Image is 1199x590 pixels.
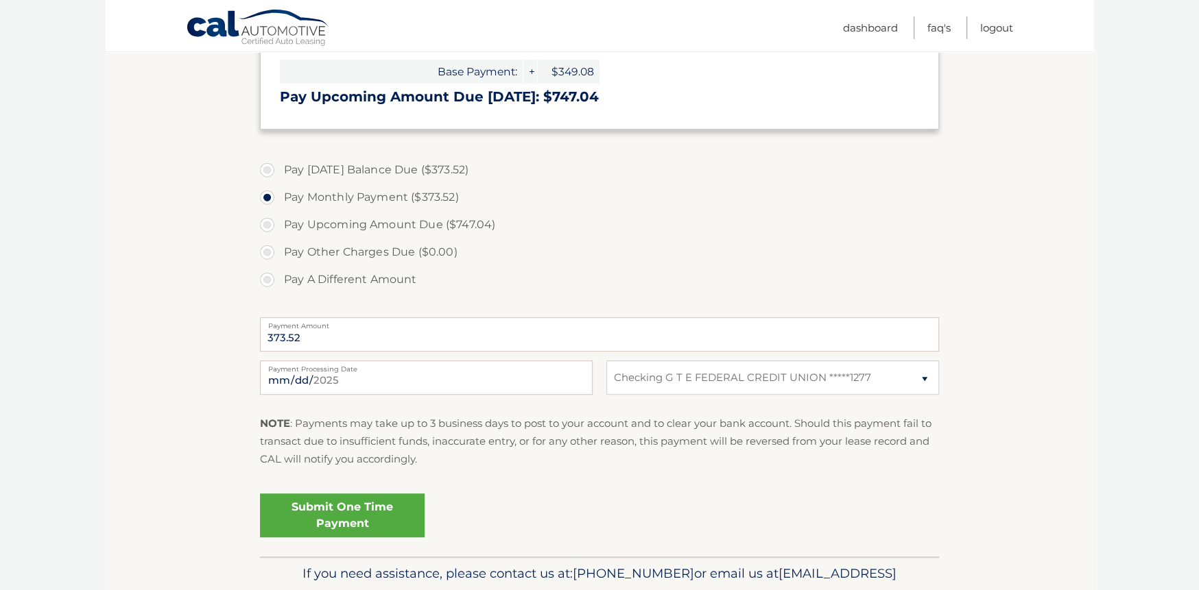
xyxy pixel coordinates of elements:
[260,317,939,352] input: Payment Amount
[260,360,593,371] label: Payment Processing Date
[260,211,939,238] label: Pay Upcoming Amount Due ($747.04)
[260,493,425,537] a: Submit One Time Payment
[280,88,919,106] h3: Pay Upcoming Amount Due [DATE]: $747.04
[573,565,694,581] span: [PHONE_NUMBER]
[260,266,939,293] label: Pay A Different Amount
[523,60,537,84] span: +
[260,238,939,266] label: Pay Other Charges Due ($0.00)
[260,417,290,430] strong: NOTE
[260,184,939,211] label: Pay Monthly Payment ($373.52)
[260,415,939,469] p: : Payments may take up to 3 business days to post to your account and to clear your bank account....
[280,60,523,84] span: Base Payment:
[980,16,1013,39] a: Logout
[260,156,939,184] label: Pay [DATE] Balance Due ($373.52)
[538,60,599,84] span: $349.08
[927,16,951,39] a: FAQ's
[260,317,939,328] label: Payment Amount
[843,16,898,39] a: Dashboard
[260,360,593,395] input: Payment Date
[186,9,330,49] a: Cal Automotive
